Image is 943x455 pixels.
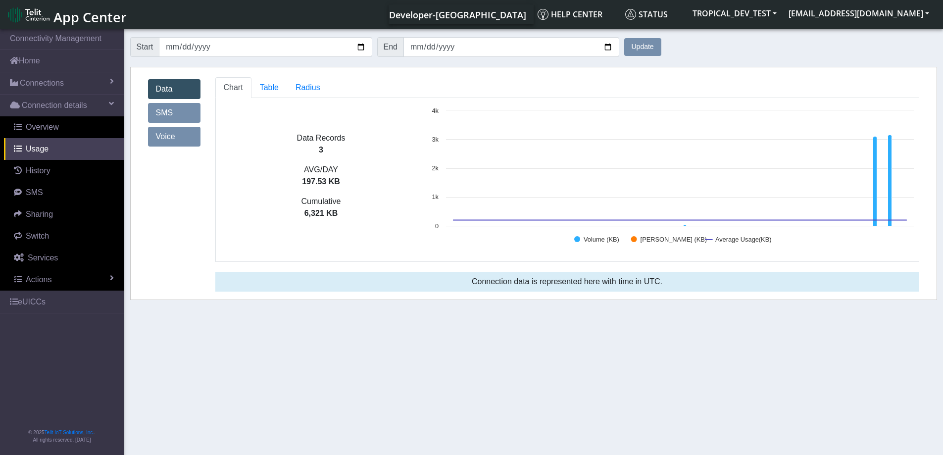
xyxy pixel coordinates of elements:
[4,182,124,203] a: SMS
[26,232,49,240] span: Switch
[216,144,427,156] p: 3
[4,138,124,160] a: Usage
[389,9,526,21] span: Developer-[GEOGRAPHIC_DATA]
[4,116,124,138] a: Overview
[148,79,200,99] a: Data
[4,203,124,225] a: Sharing
[534,4,621,24] a: Help center
[216,132,427,144] p: Data Records
[130,37,160,57] span: Start
[28,253,58,262] span: Services
[538,9,548,20] img: knowledge.svg
[435,222,438,230] text: 0
[8,7,50,23] img: logo-telit-cinterion-gw-new.png
[216,207,427,219] p: 6,321 KB
[215,272,919,292] div: Connection data is represented here with time in UTC.
[26,123,59,131] span: Overview
[625,9,668,20] span: Status
[224,83,243,92] span: Chart
[296,83,320,92] span: Radius
[640,236,706,243] text: [PERSON_NAME] (KB)
[22,100,87,111] span: Connection details
[216,196,427,207] p: Cumulative
[624,38,661,56] button: Update
[148,127,200,147] a: Voice
[216,164,427,176] p: AVG/DAY
[260,83,279,92] span: Table
[389,4,526,24] a: Your current platform instance
[4,247,124,269] a: Services
[26,210,53,218] span: Sharing
[432,193,439,201] text: 1k
[783,4,935,22] button: [EMAIL_ADDRESS][DOMAIN_NAME]
[26,188,43,197] span: SMS
[53,8,127,26] span: App Center
[45,430,94,435] a: Telit IoT Solutions, Inc.
[715,236,771,243] text: Average Usage(KB)
[26,275,51,284] span: Actions
[538,9,602,20] span: Help center
[621,4,687,24] a: Status
[26,166,50,175] span: History
[215,77,919,98] ul: Tabs
[4,225,124,247] a: Switch
[377,37,404,57] span: End
[432,107,439,114] text: 4k
[26,145,49,153] span: Usage
[432,136,439,143] text: 3k
[625,9,636,20] img: status.svg
[8,4,125,25] a: App Center
[687,4,783,22] button: TROPICAL_DEV_TEST
[216,176,427,188] p: 197.53 KB
[4,160,124,182] a: History
[584,236,619,243] text: Volume (KB)
[20,77,64,89] span: Connections
[432,164,439,172] text: 2k
[4,269,124,291] a: Actions
[148,103,200,123] a: SMS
